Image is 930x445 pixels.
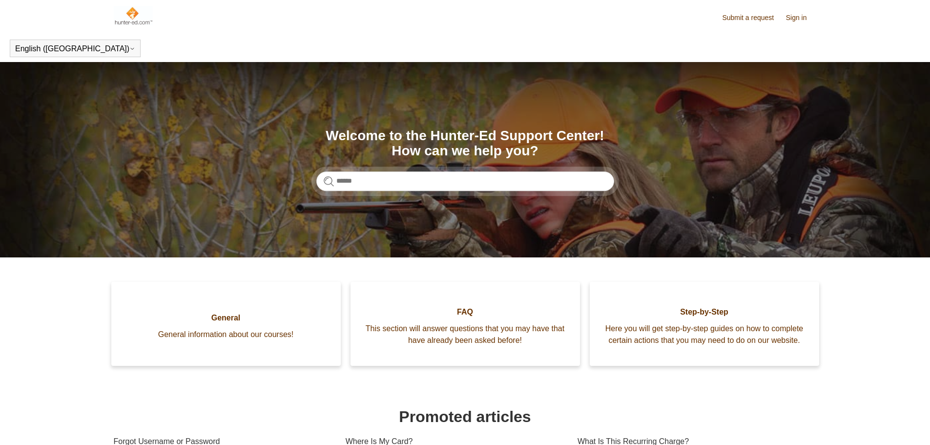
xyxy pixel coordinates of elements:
a: FAQ This section will answer questions that you may have that have already been asked before! [351,282,580,366]
h1: Promoted articles [114,405,817,428]
span: FAQ [365,306,565,318]
a: General General information about our courses! [111,282,341,366]
img: Hunter-Ed Help Center home page [114,6,153,25]
span: Here you will get step-by-step guides on how to complete certain actions that you may need to do ... [604,323,805,346]
a: Step-by-Step Here you will get step-by-step guides on how to complete certain actions that you ma... [590,282,819,366]
a: Sign in [786,13,817,23]
span: This section will answer questions that you may have that have already been asked before! [365,323,565,346]
h1: Welcome to the Hunter-Ed Support Center! How can we help you? [316,128,614,159]
a: Submit a request [722,13,784,23]
span: General [126,312,326,324]
button: English ([GEOGRAPHIC_DATA]) [15,44,135,53]
span: Step-by-Step [604,306,805,318]
input: Search [316,171,614,191]
span: General information about our courses! [126,329,326,340]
